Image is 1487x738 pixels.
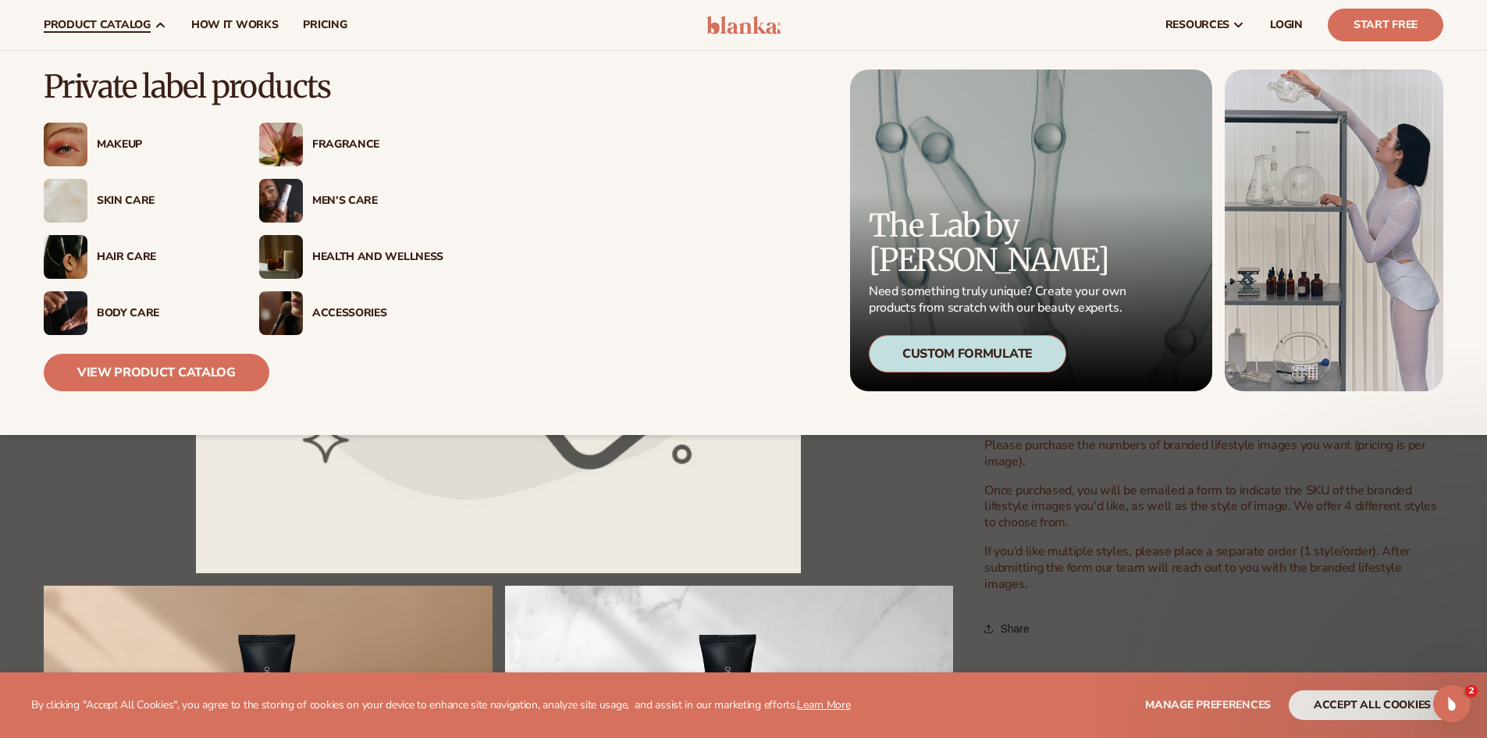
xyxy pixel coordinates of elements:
button: Manage preferences [1145,690,1271,720]
div: Makeup [97,138,228,152]
a: View Product Catalog [44,354,269,391]
div: Accessories [312,307,443,320]
img: Female in lab with equipment. [1225,70,1443,391]
div: Men’s Care [312,194,443,208]
span: pricing [303,19,347,31]
a: Female with glitter eye makeup. Makeup [44,123,228,166]
a: Start Free [1328,9,1443,41]
div: Fragrance [312,138,443,152]
a: Female with makeup brush. Accessories [259,291,443,335]
button: accept all cookies [1289,690,1456,720]
span: resources [1165,19,1229,31]
a: Male holding moisturizer bottle. Men’s Care [259,179,443,223]
img: Female with glitter eye makeup. [44,123,87,166]
span: 2 [1465,685,1478,697]
p: If you’d like multiple styles, please place a separate order (1 style/order). After submitting th... [984,544,1443,592]
span: How It Works [191,19,279,31]
img: Female with makeup brush. [259,291,303,335]
p: The Lab by [PERSON_NAME] [869,209,1131,277]
a: Learn More [797,697,850,712]
a: Cream moisturizer swatch. Skin Care [44,179,228,223]
button: Share [984,611,1033,646]
img: logo [706,16,781,34]
img: Pink blooming flower. [259,123,303,166]
img: Cream moisturizer swatch. [44,179,87,223]
a: Pink blooming flower. Fragrance [259,123,443,166]
p: Need something truly unique? Create your own products from scratch with our beauty experts. [869,283,1131,316]
span: Manage preferences [1145,697,1271,712]
a: Male hand applying moisturizer. Body Care [44,291,228,335]
p: We have branded lifestyle images for the majority of our private label-ready SKUs. Please purchas... [984,421,1443,469]
p: Once purchased, you will be emailed a form to indicate the SKU of the branded lifestyle images yo... [984,483,1443,531]
div: Hair Care [97,251,228,264]
div: Custom Formulate [869,335,1066,373]
img: Candles and incense on table. [259,235,303,279]
a: Microscopic product formula. The Lab by [PERSON_NAME] Need something truly unique? Create your ow... [850,70,1212,391]
a: Candles and incense on table. Health And Wellness [259,235,443,279]
a: Female hair pulled back with clips. Hair Care [44,235,228,279]
img: Female hair pulled back with clips. [44,235,87,279]
span: LOGIN [1270,19,1303,31]
p: Private label products [44,70,443,104]
span: product catalog [44,19,151,31]
img: Male holding moisturizer bottle. [259,179,303,223]
p: By clicking "Accept All Cookies", you agree to the storing of cookies on your device to enhance s... [31,699,851,712]
iframe: Intercom live chat [1433,685,1471,722]
img: Male hand applying moisturizer. [44,291,87,335]
div: Body Care [97,307,228,320]
div: Health And Wellness [312,251,443,264]
div: Skin Care [97,194,228,208]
